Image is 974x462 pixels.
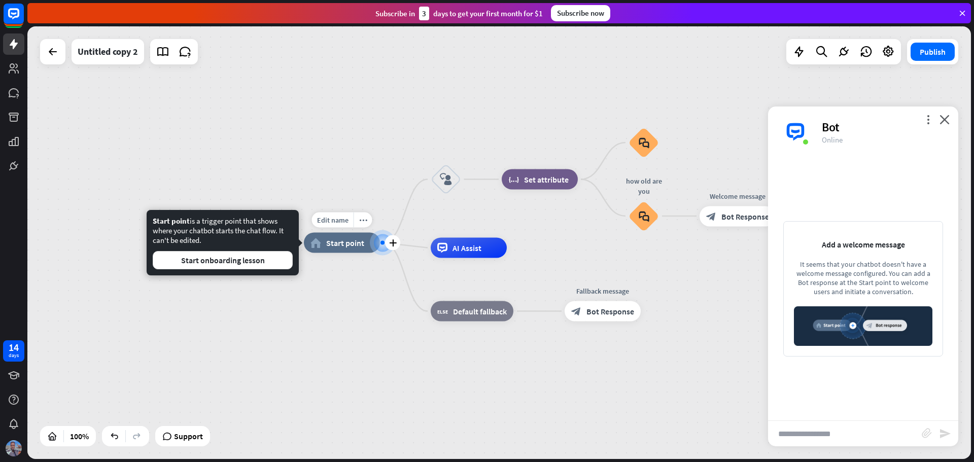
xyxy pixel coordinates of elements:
div: 3 [419,7,429,20]
i: close [940,115,950,124]
span: Edit name [317,216,349,225]
span: Support [174,428,203,444]
i: plus [389,239,397,246]
div: Welcome message [692,191,783,201]
span: Default fallback [453,306,507,316]
span: Start point [153,216,190,226]
span: Start point [326,238,364,248]
i: home_2 [310,238,321,248]
i: block_set_attribute [508,174,519,185]
i: block_bot_response [706,211,716,221]
div: is a trigger point that shows where your chatbot starts the chat flow. It can't be edited. [153,216,293,269]
button: Publish [911,43,955,61]
span: Bot Response [721,211,769,221]
div: 100% [67,428,92,444]
i: block_user_input [440,173,452,186]
i: block_faq [639,137,649,148]
div: Fallback message [557,286,648,296]
span: Set attribute [524,174,569,185]
i: block_attachment [922,428,932,438]
div: Add a welcome message [794,239,932,250]
i: block_bot_response [571,306,581,316]
button: Open LiveChat chat widget [8,4,39,34]
span: Bot Response [586,306,634,316]
button: Start onboarding lesson [153,251,293,269]
a: 14 days [3,340,24,362]
div: Bot [822,119,946,135]
i: block_fallback [437,306,448,316]
i: more_horiz [359,216,367,224]
div: 14 [9,343,19,352]
i: block_faq [639,210,649,222]
div: Subscribe in days to get your first month for $1 [375,7,543,20]
div: Online [822,135,946,145]
div: how old are you [621,175,667,196]
div: Subscribe now [551,5,610,21]
span: AI Assist [453,243,481,253]
div: Untitled copy 2 [78,39,138,64]
i: more_vert [923,115,933,124]
div: It seems that your chatbot doesn't have a welcome message configured. You can add a Bot response ... [794,260,932,296]
div: days [9,352,19,359]
i: send [939,428,951,440]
